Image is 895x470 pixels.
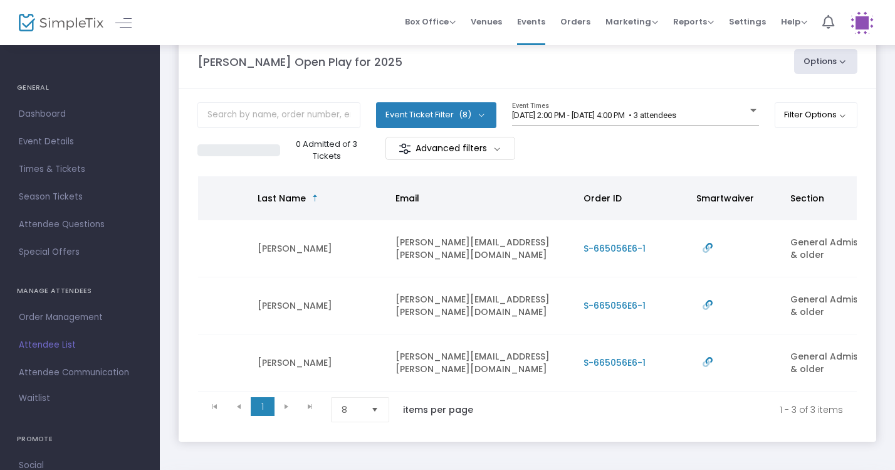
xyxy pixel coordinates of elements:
[19,309,141,326] span: Order Management
[459,110,471,120] span: (8)
[19,134,141,150] span: Event Details
[794,49,858,74] button: Options
[471,6,502,38] span: Venues
[251,397,275,416] span: Page 1
[19,244,141,260] span: Special Offers
[366,398,384,422] button: Select
[560,6,590,38] span: Orders
[19,161,141,178] span: Times & Tickets
[19,216,141,233] span: Attendee Questions
[250,334,388,392] td: [PERSON_NAME]
[19,365,141,381] span: Attendee Communication
[399,142,411,155] img: filter
[19,189,141,205] span: Season Tickets
[584,356,646,369] span: S-665056E6-1
[310,193,320,203] span: Sortable
[285,138,369,163] p: 0 Admitted of 3 Tickets
[19,392,50,405] span: Waitlist
[197,102,360,128] input: Search by name, order number, email, ip address
[781,16,807,28] span: Help
[395,192,419,205] span: Email
[385,137,515,160] m-button: Advanced filters
[689,176,783,220] th: Smartwaiver
[388,334,576,392] td: [PERSON_NAME][EMAIL_ADDRESS][PERSON_NAME][DOMAIN_NAME]
[584,192,622,205] span: Order ID
[388,220,576,277] td: [PERSON_NAME][EMAIL_ADDRESS][PERSON_NAME][DOMAIN_NAME]
[17,279,143,304] h4: MANAGE ATTENDEES
[775,102,858,127] button: Filter Options
[388,277,576,334] td: [PERSON_NAME][EMAIL_ADDRESS][PERSON_NAME][DOMAIN_NAME]
[500,397,843,422] kendo-pager-info: 1 - 3 of 3 items
[729,6,766,38] span: Settings
[19,337,141,353] span: Attendee List
[584,242,646,255] span: S-665056E6-1
[584,299,646,312] span: S-665056E6-1
[17,75,143,100] h4: GENERAL
[19,106,141,122] span: Dashboard
[512,110,676,120] span: [DATE] 2:00 PM - [DATE] 4:00 PM • 3 attendees
[517,6,545,38] span: Events
[258,192,306,205] span: Last Name
[605,16,658,28] span: Marketing
[790,192,824,205] span: Section
[250,277,388,334] td: [PERSON_NAME]
[405,16,456,28] span: Box Office
[197,53,402,70] m-panel-title: [PERSON_NAME] Open Play for 2025
[673,16,714,28] span: Reports
[376,102,496,127] button: Event Ticket Filter(8)
[17,427,143,452] h4: PROMOTE
[403,403,473,416] label: items per page
[342,403,361,416] span: 8
[198,176,857,392] div: Data table
[250,220,388,277] td: [PERSON_NAME]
